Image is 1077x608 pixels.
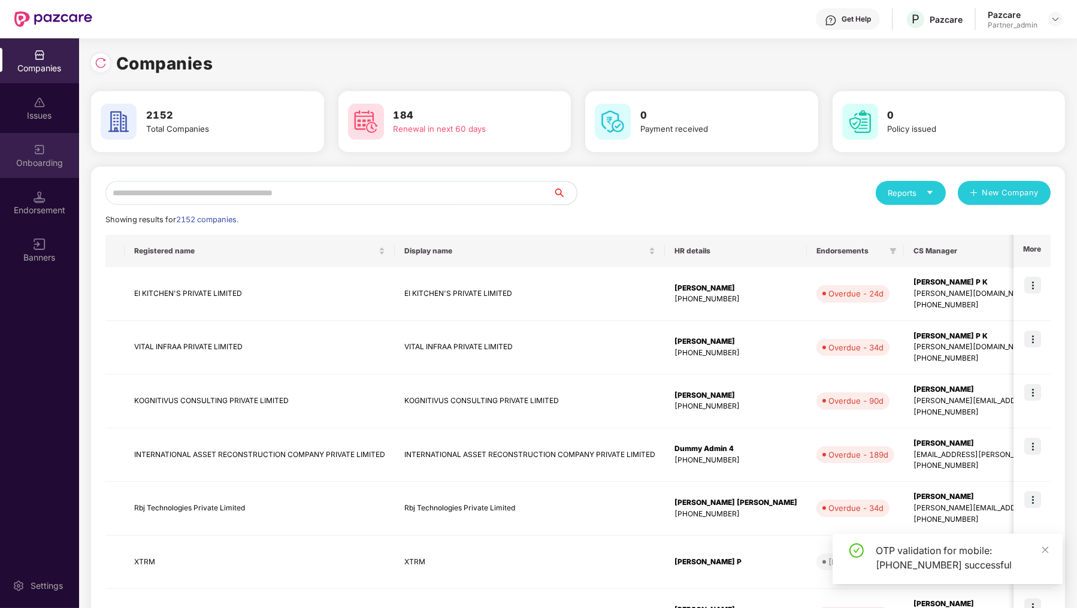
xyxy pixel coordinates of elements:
td: EI KITCHEN'S PRIVATE LIMITED [125,267,395,321]
img: svg+xml;base64,PHN2ZyB4bWxucz0iaHR0cDovL3d3dy53My5vcmcvMjAwMC9zdmciIHdpZHRoPSI2MCIgaGVpZ2h0PSI2MC... [348,104,384,140]
div: Overdue - 189d [828,449,888,461]
div: Total Companies [146,123,285,135]
td: XTRM [395,536,665,589]
div: Renewal in next 60 days [394,123,533,135]
div: [PHONE_NUMBER] [674,455,797,466]
span: search [552,188,577,198]
img: svg+xml;base64,PHN2ZyB4bWxucz0iaHR0cDovL3d3dy53My5vcmcvMjAwMC9zdmciIHdpZHRoPSI2MCIgaGVpZ2h0PSI2MC... [595,104,631,140]
div: [PHONE_NUMBER] [674,294,797,305]
img: svg+xml;base64,PHN2ZyBpZD0iU2V0dGluZy0yMHgyMCIgeG1sbnM9Imh0dHA6Ly93d3cudzMub3JnLzIwMDAvc3ZnIiB3aW... [13,580,25,592]
div: Overdue - 34d [828,502,884,514]
button: search [552,181,577,205]
h3: 0 [640,108,779,123]
span: Display name [404,246,646,256]
td: INTERNATIONAL ASSET RECONSTRUCTION COMPANY PRIVATE LIMITED [395,428,665,482]
td: Rbj Technologies Private Limited [125,482,395,536]
div: Settings [27,580,66,592]
div: Dummy Admin 4 [674,443,797,455]
div: Overdue - 24d [828,288,884,300]
div: [PERSON_NAME] [PERSON_NAME] [674,497,797,509]
div: Pazcare [988,9,1037,20]
button: plusNew Company [958,181,1051,205]
img: icon [1024,491,1041,508]
span: Registered name [134,246,376,256]
img: svg+xml;base64,PHN2ZyB4bWxucz0iaHR0cDovL3d3dy53My5vcmcvMjAwMC9zdmciIHdpZHRoPSI2MCIgaGVpZ2h0PSI2MC... [842,104,878,140]
span: filter [887,244,899,258]
img: New Pazcare Logo [14,11,92,27]
td: KOGNITIVUS CONSULTING PRIVATE LIMITED [125,374,395,428]
th: Registered name [125,235,395,267]
span: Showing results for [105,215,238,224]
div: [PERSON_NAME] [674,390,797,401]
h3: 2152 [146,108,285,123]
div: Reports [888,187,934,199]
img: svg+xml;base64,PHN2ZyBpZD0iSGVscC0zMngzMiIgeG1sbnM9Imh0dHA6Ly93d3cudzMub3JnLzIwMDAvc3ZnIiB3aWR0aD... [825,14,837,26]
span: close [1041,546,1049,554]
th: HR details [665,235,807,267]
th: More [1014,235,1051,267]
td: VITAL INFRAA PRIVATE LIMITED [395,321,665,375]
img: icon [1024,277,1041,294]
img: svg+xml;base64,PHN2ZyB3aWR0aD0iMTQuNSIgaGVpZ2h0PSIxNC41IiB2aWV3Qm94PSIwIDAgMTYgMTYiIGZpbGw9Im5vbm... [34,191,46,203]
img: icon [1024,384,1041,401]
span: 2152 companies. [176,215,238,224]
img: icon [1024,331,1041,347]
img: svg+xml;base64,PHN2ZyBpZD0iUmVsb2FkLTMyeDMyIiB4bWxucz0iaHR0cDovL3d3dy53My5vcmcvMjAwMC9zdmciIHdpZH... [95,57,107,69]
div: Overdue - 90d [828,395,884,407]
span: New Company [982,187,1039,199]
div: [PHONE_NUMBER] [674,347,797,359]
img: svg+xml;base64,PHN2ZyBpZD0iQ29tcGFuaWVzIiB4bWxucz0iaHR0cDovL3d3dy53My5vcmcvMjAwMC9zdmciIHdpZHRoPS... [34,49,46,61]
th: Display name [395,235,665,267]
div: [PHONE_NUMBER] [674,401,797,412]
div: Policy issued [888,123,1027,135]
h3: 0 [888,108,1027,123]
div: [DATE] [828,556,854,568]
td: XTRM [125,536,395,589]
span: Endorsements [816,246,885,256]
div: Pazcare [930,14,963,25]
div: Overdue - 34d [828,341,884,353]
img: svg+xml;base64,PHN2ZyBpZD0iRHJvcGRvd24tMzJ4MzIiIHhtbG5zPSJodHRwOi8vd3d3LnczLm9yZy8yMDAwL3N2ZyIgd2... [1051,14,1060,24]
img: svg+xml;base64,PHN2ZyB3aWR0aD0iMTYiIGhlaWdodD0iMTYiIHZpZXdCb3g9IjAgMCAxNiAxNiIgZmlsbD0ibm9uZSIgeG... [34,238,46,250]
div: [PERSON_NAME] P [674,556,797,568]
span: caret-down [926,189,934,196]
td: INTERNATIONAL ASSET RECONSTRUCTION COMPANY PRIVATE LIMITED [125,428,395,482]
img: svg+xml;base64,PHN2ZyB4bWxucz0iaHR0cDovL3d3dy53My5vcmcvMjAwMC9zdmciIHdpZHRoPSI2MCIgaGVpZ2h0PSI2MC... [101,104,137,140]
h1: Companies [116,50,213,77]
div: Partner_admin [988,20,1037,30]
span: P [912,12,919,26]
div: [PHONE_NUMBER] [674,509,797,520]
div: [PERSON_NAME] [674,336,797,347]
img: svg+xml;base64,PHN2ZyBpZD0iSXNzdWVzX2Rpc2FibGVkIiB4bWxucz0iaHR0cDovL3d3dy53My5vcmcvMjAwMC9zdmciIH... [34,96,46,108]
td: VITAL INFRAA PRIVATE LIMITED [125,321,395,375]
div: Get Help [842,14,871,24]
img: svg+xml;base64,PHN2ZyB3aWR0aD0iMjAiIGhlaWdodD0iMjAiIHZpZXdCb3g9IjAgMCAyMCAyMCIgZmlsbD0ibm9uZSIgeG... [34,144,46,156]
span: filter [890,247,897,255]
div: [PERSON_NAME] [674,283,797,294]
td: KOGNITIVUS CONSULTING PRIVATE LIMITED [395,374,665,428]
td: Rbj Technologies Private Limited [395,482,665,536]
h3: 184 [394,108,533,123]
td: EI KITCHEN'S PRIVATE LIMITED [395,267,665,321]
img: icon [1024,438,1041,455]
div: OTP validation for mobile: [PHONE_NUMBER] successful [876,543,1048,572]
div: Payment received [640,123,779,135]
span: check-circle [849,543,864,558]
span: plus [970,189,978,198]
